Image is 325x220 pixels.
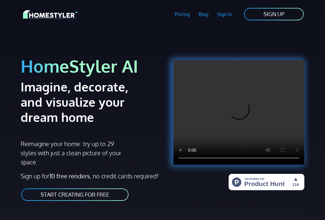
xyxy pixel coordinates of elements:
[194,7,213,21] a: Blog
[21,55,159,77] h1: HomeStyler AI
[229,174,304,190] img: HomeStyler AI - Interior Design Made Easy: One Click to Your Dream Home | Product Hunt
[21,139,124,167] p: Reimagine your home: try up to 29 styles with just a clean picture of your space.
[171,7,194,21] a: Pricing
[23,9,78,20] img: HomeStyler AI logo
[243,7,304,21] a: SIGN UP
[213,7,236,21] a: Sign In
[49,172,90,180] strong: 10 free renders
[21,79,131,125] h2: Imagine, decorate, and visualize your dream home
[21,188,129,201] a: START CREATING FOR FREE
[21,171,159,180] p: Sign up for , no credit cards required!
